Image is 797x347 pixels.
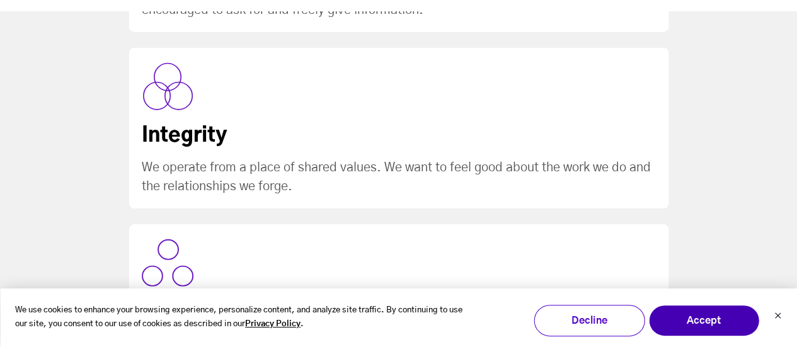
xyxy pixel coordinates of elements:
[15,304,463,333] p: We use cookies to enhance your browsing experience, personalize content, and analyze site traffic...
[142,237,194,289] img: Property 1=Variant8
[142,123,579,148] div: Integrity
[534,305,645,336] button: Decline
[245,317,301,332] a: Privacy Policy
[142,158,656,196] div: We operate from a place of shared values. We want to feel good about the work we do and the relat...
[774,310,781,324] button: Dismiss cookie banner
[648,305,759,336] button: Accept
[142,60,194,113] img: Property 1=Integrity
